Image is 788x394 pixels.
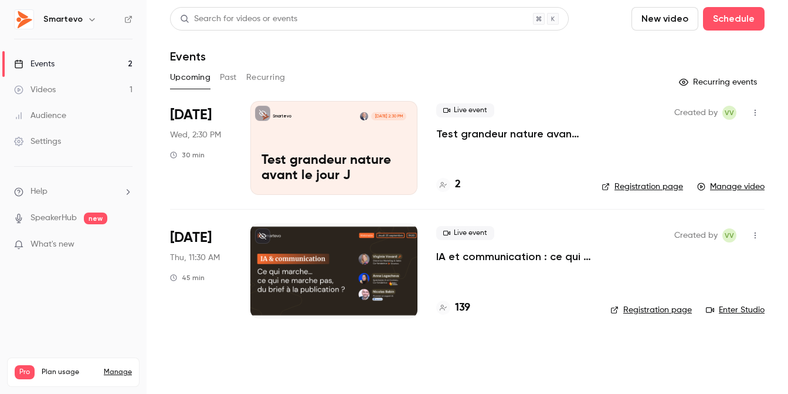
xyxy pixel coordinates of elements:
span: Wed, 2:30 PM [170,129,221,141]
div: Search for videos or events [180,13,297,25]
span: Thu, 11:30 AM [170,252,220,264]
a: 139 [436,300,470,316]
a: Test grandeur nature avant le jour J [436,127,583,141]
button: Recurring [246,68,286,87]
h1: Events [170,49,206,63]
button: Upcoming [170,68,210,87]
div: Videos [14,84,56,96]
a: Registration page [602,181,683,193]
p: Test grandeur nature avant le jour J [261,153,406,184]
span: Live event [436,103,494,117]
li: help-dropdown-opener [14,186,133,198]
a: SpeakerHub [30,212,77,224]
a: 2 [436,177,461,193]
span: Created by [674,106,718,120]
div: Events [14,58,55,70]
span: [DATE] [170,106,212,124]
span: new [84,213,107,224]
div: 30 min [170,150,205,160]
h4: 2 [455,177,461,193]
span: Pro [15,365,35,379]
div: Settings [14,136,61,147]
a: Manage [104,368,132,377]
span: Plan usage [42,368,97,377]
span: [DATE] [170,228,212,247]
span: What's new [30,238,74,251]
span: Live event [436,226,494,240]
span: Help [30,186,47,198]
div: Sep 24 Wed, 2:30 PM (Europe/Paris) [170,101,232,195]
p: Smartevo [273,113,291,119]
span: Virginie Vovard [722,228,736,243]
span: VV [725,228,734,243]
span: Virginie Vovard [722,106,736,120]
div: Audience [14,110,66,122]
img: Smartevo [15,10,33,29]
button: Schedule [703,7,765,31]
a: Manage video [697,181,765,193]
button: New video [631,7,698,31]
span: [DATE] 2:30 PM [371,112,406,120]
a: Test grandeur nature avant le jour JSmartevoEric Ohleyer[DATE] 2:30 PMTest grandeur nature avant ... [250,101,417,195]
span: Created by [674,228,718,243]
a: Registration page [610,304,692,316]
img: Eric Ohleyer [360,112,368,120]
h6: Smartevo [43,14,83,25]
a: Enter Studio [706,304,765,316]
button: Recurring events [674,73,765,92]
div: Sep 25 Thu, 11:30 AM (Europe/Paris) [170,224,232,318]
a: IA et communication : ce qui marche, ce qui ne marche pas...du brief à la publication ? [436,250,592,264]
span: VV [725,106,734,120]
button: Past [220,68,237,87]
div: 45 min [170,273,205,282]
h4: 139 [455,300,470,316]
